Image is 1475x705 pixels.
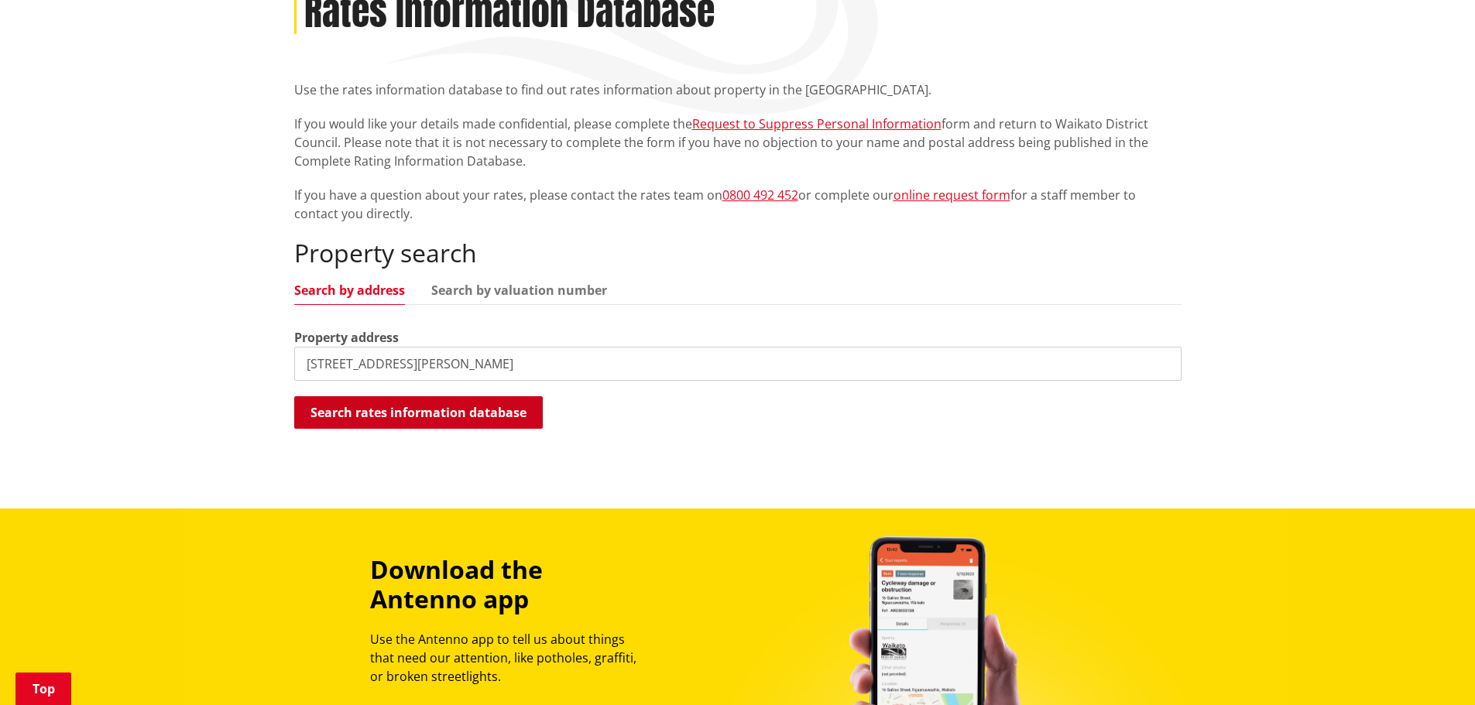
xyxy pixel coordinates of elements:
h3: Download the Antenno app [370,555,650,614]
a: 0800 492 452 [722,187,798,204]
a: online request form [894,187,1010,204]
iframe: Messenger Launcher [1404,640,1460,696]
a: Search by valuation number [431,284,607,296]
p: Use the rates information database to find out rates information about property in the [GEOGRAPHI... [294,80,1182,99]
a: Search by address [294,284,405,296]
a: Top [15,672,71,705]
p: If you would like your details made confidential, please complete the form and return to Waikato ... [294,115,1182,170]
h2: Property search [294,238,1182,268]
a: Request to Suppress Personal Information [692,115,942,132]
p: Use the Antenno app to tell us about things that need our attention, like potholes, graffiti, or ... [370,630,650,686]
p: If you have a question about your rates, please contact the rates team on or complete our for a s... [294,186,1182,223]
button: Search rates information database [294,396,543,429]
input: e.g. Duke Street NGARUAWAHIA [294,347,1182,381]
label: Property address [294,328,399,347]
